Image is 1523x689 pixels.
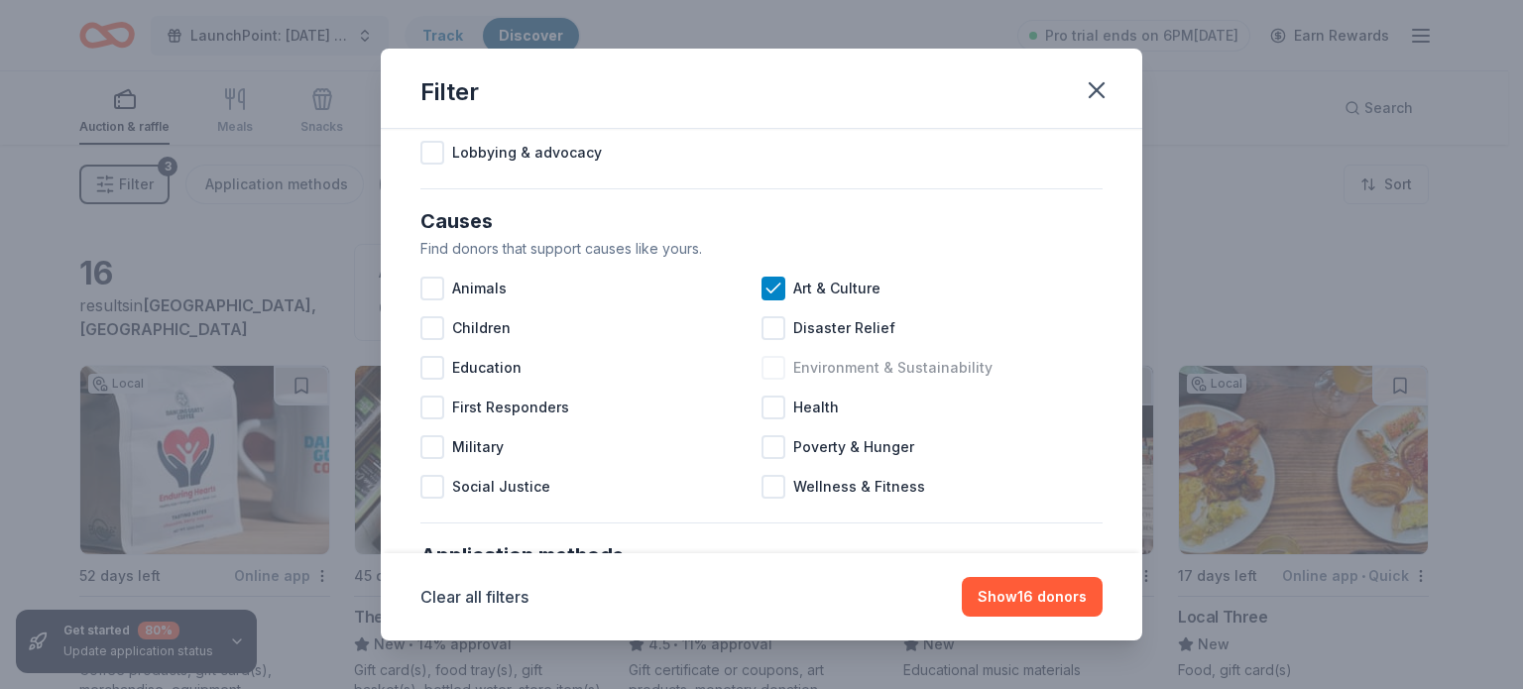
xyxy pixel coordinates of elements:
span: Poverty & Hunger [793,435,914,459]
button: Show16 donors [962,577,1103,617]
span: Disaster Relief [793,316,895,340]
span: Environment & Sustainability [793,356,993,380]
div: Application methods [420,539,1103,571]
div: Causes [420,205,1103,237]
div: Find donors that support causes like yours. [420,237,1103,261]
span: Military [452,435,504,459]
span: Health [793,396,839,419]
span: Social Justice [452,475,550,499]
span: Art & Culture [793,277,880,300]
span: Lobbying & advocacy [452,141,602,165]
span: Education [452,356,522,380]
span: Wellness & Fitness [793,475,925,499]
span: Animals [452,277,507,300]
div: Filter [420,76,479,108]
button: Clear all filters [420,585,528,609]
span: Children [452,316,511,340]
span: First Responders [452,396,569,419]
